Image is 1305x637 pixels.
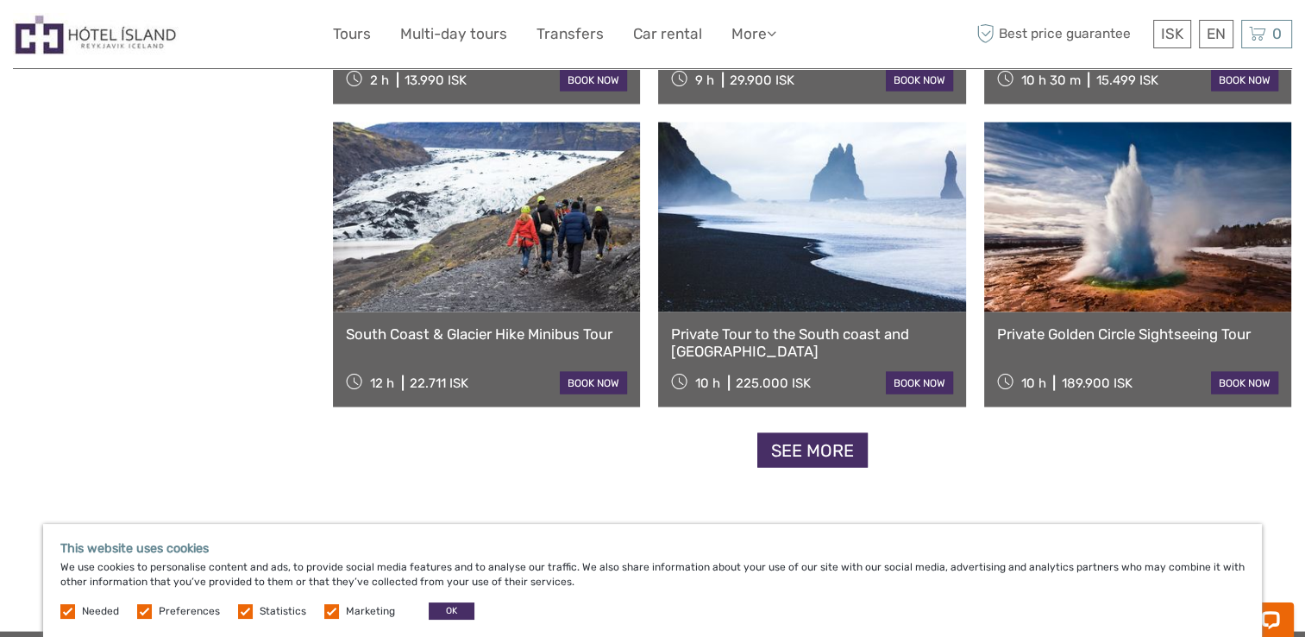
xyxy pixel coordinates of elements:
label: Statistics [260,604,306,619]
span: ISK [1161,25,1183,42]
a: book now [1211,372,1278,394]
span: 9 h [695,73,714,88]
span: 10 h [1020,375,1045,391]
a: More [731,22,776,47]
img: Hótel Ísland [13,13,179,55]
span: 2 h [370,73,389,88]
span: Best price guarantee [972,20,1149,48]
div: 189.900 ISK [1061,375,1132,391]
a: book now [886,372,953,394]
div: 13.990 ISK [405,73,467,88]
div: 22.711 ISK [410,375,468,391]
a: book now [560,69,627,91]
a: Private Tour to the South coast and [GEOGRAPHIC_DATA] [671,325,952,361]
a: Multi-day tours [400,22,507,47]
a: Tours [333,22,371,47]
p: Chat now [24,30,195,44]
label: Preferences [159,604,220,619]
div: EN [1199,20,1233,48]
a: See more [757,433,868,469]
button: Open LiveChat chat widget [198,27,219,47]
a: South Coast & Glacier Hike Minibus Tour [346,325,627,343]
a: book now [886,69,953,91]
span: 12 h [370,375,394,391]
label: Marketing [346,604,395,619]
span: 0 [1270,25,1284,42]
span: 10 h 30 m [1020,73,1080,88]
div: 29.900 ISK [730,73,794,88]
div: We use cookies to personalise content and ads, to provide social media features and to analyse ou... [43,524,1262,637]
a: book now [560,372,627,394]
a: Transfers [536,22,604,47]
button: OK [429,602,474,620]
a: book now [1211,69,1278,91]
span: 10 h [695,375,720,391]
div: 15.499 ISK [1095,73,1158,88]
h5: This website uses cookies [60,541,1245,556]
label: Needed [82,604,119,619]
a: Private Golden Circle Sightseeing Tour [997,325,1278,343]
a: Car rental [633,22,702,47]
div: 225.000 ISK [736,375,811,391]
